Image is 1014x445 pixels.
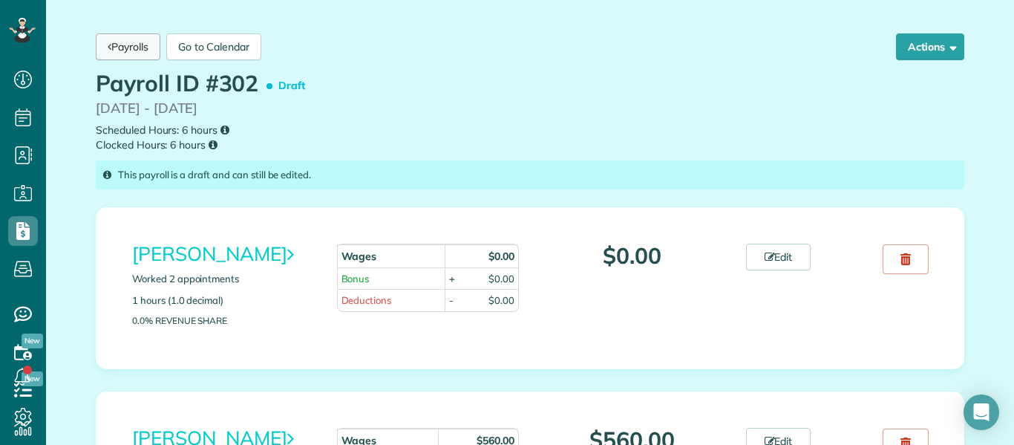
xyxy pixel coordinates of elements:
span: Draft [269,73,311,99]
div: $0.00 [488,293,514,308]
td: Bonus [337,267,445,290]
td: Deductions [337,289,445,311]
a: Go to Calendar [166,33,261,60]
h1: Payroll ID #302 [96,71,312,99]
p: 0.0% Revenue Share [132,316,315,325]
p: Worked 2 appointments [132,272,315,286]
a: Payrolls [96,33,160,60]
strong: $0.00 [488,250,514,263]
div: This payroll is a draft and can still be edited. [96,160,964,189]
small: Scheduled Hours: 6 hours Clocked Hours: 6 hours [96,123,964,153]
a: Edit [746,244,811,270]
div: + [449,272,455,286]
button: Actions [896,33,964,60]
p: [DATE] - [DATE] [96,99,964,119]
strong: Wages [341,250,377,263]
div: - [449,293,454,308]
span: New [22,334,43,348]
div: Open Intercom Messenger [964,394,999,430]
p: 1 hours (1.0 decimal) [132,293,315,308]
div: $0.00 [488,272,514,286]
p: $0.00 [541,244,724,268]
a: [PERSON_NAME] [132,241,293,266]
